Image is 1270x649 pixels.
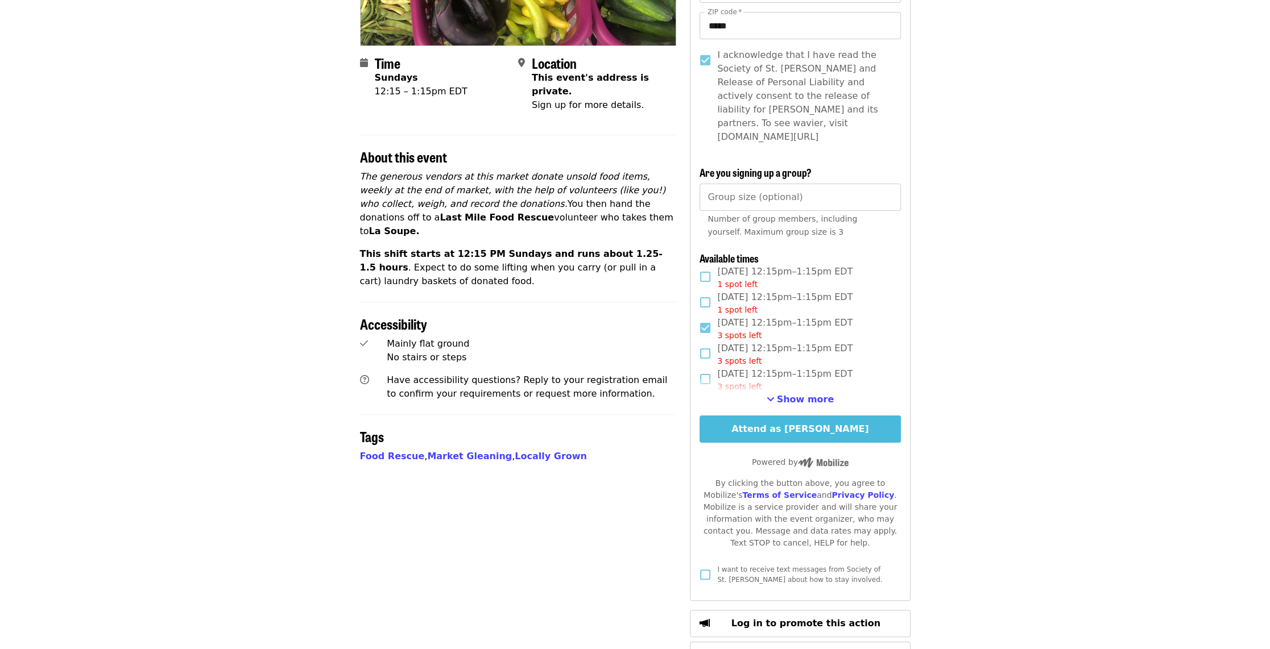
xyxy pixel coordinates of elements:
[700,165,812,180] span: Are you signing up a group?
[717,565,882,584] span: I want to receive text messages from Society of St. [PERSON_NAME] about how to stay involved.
[731,618,880,629] span: Log in to promote this action
[375,72,418,83] strong: Sundays
[717,316,853,342] span: [DATE] 12:15pm–1:15pm EDT
[700,184,900,211] input: [object Object]
[360,375,369,385] i: question-circle icon
[369,226,420,236] strong: La Soupe.
[427,451,515,461] span: ,
[532,72,649,97] span: This event's address is private.
[700,251,759,265] span: Available times
[360,248,663,273] strong: This shift starts at 12:15 PM Sundays and runs about 1.25-1.5 hours
[767,393,834,406] button: See more timeslots
[518,57,525,68] i: map-marker-alt icon
[717,356,762,365] span: 3 spots left
[708,214,857,236] span: Number of group members, including yourself. Maximum group size is 3
[700,12,900,39] input: ZIP code
[360,338,368,349] i: check icon
[708,9,742,15] label: ZIP code
[742,490,817,500] a: Terms of Service
[360,170,677,238] p: You then hand the donations off to a volunteer who takes them to
[387,375,667,399] span: Have accessibility questions? Reply to your registration email to confirm your requirements or re...
[440,212,554,223] strong: Last Mile Food Rescue
[752,457,849,467] span: Powered by
[798,457,849,468] img: Powered by Mobilize
[360,451,428,461] span: ,
[717,382,762,391] span: 3 spots left
[375,85,468,98] div: 12:15 – 1:15pm EDT
[360,426,384,446] span: Tags
[717,331,762,340] span: 3 spots left
[717,290,853,316] span: [DATE] 12:15pm–1:15pm EDT
[717,342,853,367] span: [DATE] 12:15pm–1:15pm EDT
[360,147,447,167] span: About this event
[717,367,853,393] span: [DATE] 12:15pm–1:15pm EDT
[700,415,900,443] button: Attend as [PERSON_NAME]
[387,337,676,351] div: Mainly flat ground
[832,490,894,500] a: Privacy Policy
[532,99,644,110] span: Sign up for more details.
[690,610,910,637] button: Log in to promote this action
[717,265,853,290] span: [DATE] 12:15pm–1:15pm EDT
[360,314,427,334] span: Accessibility
[717,48,891,144] span: I acknowledge that I have read the Society of St. [PERSON_NAME] and Release of Personal Liability...
[532,53,577,73] span: Location
[387,351,676,364] div: No stairs or steps
[700,477,900,549] div: By clicking the button above, you agree to Mobilize's and . Mobilize is a service provider and wi...
[717,280,758,289] span: 1 spot left
[777,394,834,405] span: Show more
[360,451,425,461] a: Food Rescue
[360,57,368,68] i: calendar icon
[375,53,400,73] span: Time
[360,171,666,209] em: The generous vendors at this market donate unsold food items, weekly at the end of market, with t...
[515,451,587,461] a: Locally Grown
[360,247,677,288] p: . Expect to do some lifting when you carry (or pull in a cart) laundry baskets of donated food.
[717,305,758,314] span: 1 spot left
[427,451,512,461] a: Market Gleaning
